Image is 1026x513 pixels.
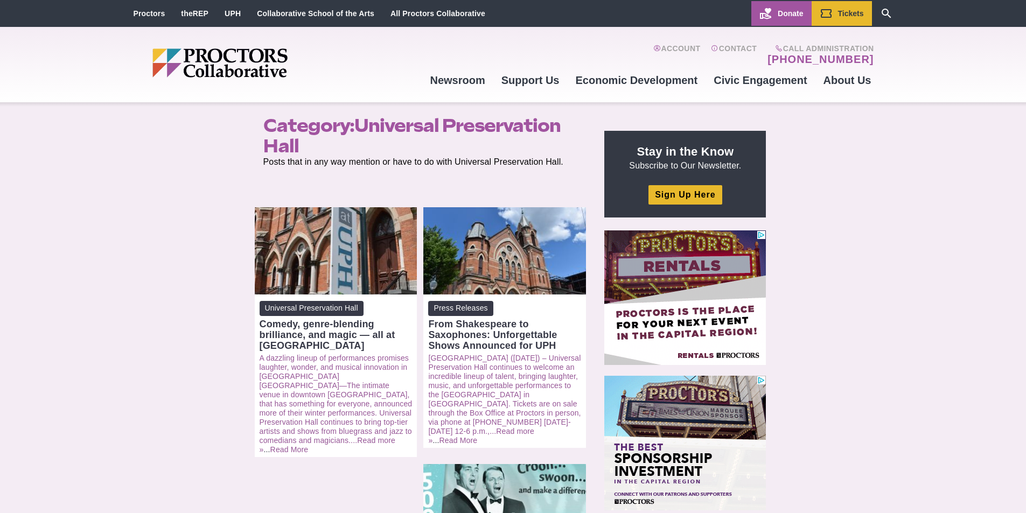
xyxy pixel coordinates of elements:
a: A dazzling lineup of performances promises laughter, wonder, and musical innovation in [GEOGRAPHI... [260,354,413,445]
span: Call Administration [764,44,874,53]
a: Search [872,1,901,26]
span: Tickets [838,9,864,18]
a: Newsroom [422,66,493,95]
a: Economic Development [568,66,706,95]
a: About Us [815,66,880,95]
span: Donate [778,9,803,18]
a: Account [653,44,700,66]
a: Contact [711,44,757,66]
h1: Category: [263,115,580,156]
div: From Shakespeare to Saxophones: Unforgettable Shows Announced for UPH [428,319,581,351]
a: Press Releases From Shakespeare to Saxophones: Unforgettable Shows Announced for UPH [428,301,581,350]
p: ... [260,354,413,454]
a: Sign Up Here [648,185,722,204]
a: Proctors [134,9,165,18]
a: Collaborative School of the Arts [257,9,374,18]
span: Press Releases [428,301,493,315]
a: [PHONE_NUMBER] [767,53,874,66]
iframe: Advertisement [604,230,766,365]
a: Donate [751,1,811,26]
strong: Stay in the Know [637,145,734,158]
a: Tickets [812,1,872,26]
a: All Proctors Collaborative [390,9,485,18]
div: Comedy, genre-blending brilliance, and magic — all at [GEOGRAPHIC_DATA] [260,319,413,351]
p: ... [428,354,581,445]
a: Civic Engagement [706,66,815,95]
span: Universal Preservation Hall [263,115,561,157]
iframe: Advertisement [604,376,766,510]
a: Read more » [260,436,395,454]
a: Read more » [428,427,534,445]
span: Universal Preservation Hall [260,301,364,315]
a: Read More [270,445,309,454]
a: [GEOGRAPHIC_DATA] ([DATE]) – Universal Preservation Hall continues to welcome an incredible lineu... [428,354,581,435]
a: theREP [181,9,208,18]
a: UPH [225,9,241,18]
p: Subscribe to Our Newsletter. [617,144,753,172]
a: Universal Preservation Hall Comedy, genre-blending brilliance, and magic — all at [GEOGRAPHIC_DATA] [260,301,413,350]
a: Support Us [493,66,568,95]
p: Posts that in any way mention or have to do with Universal Preservation Hall. [263,156,580,168]
img: Proctors logo [152,48,371,78]
a: Read More [439,436,478,445]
